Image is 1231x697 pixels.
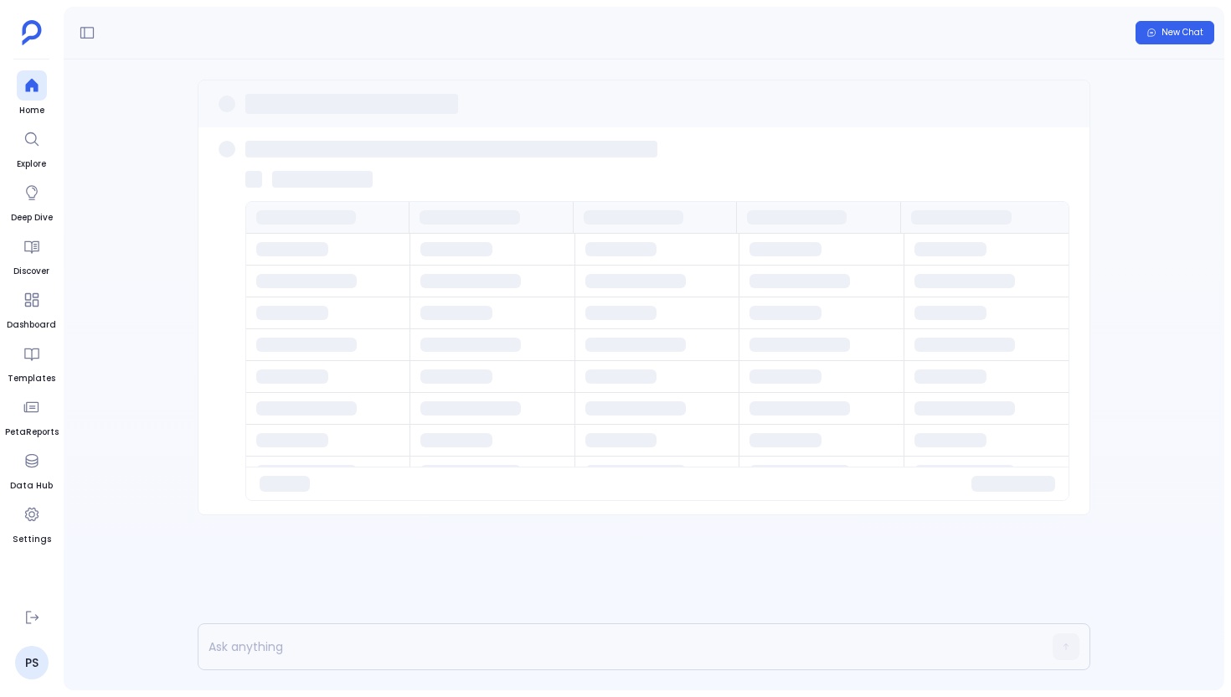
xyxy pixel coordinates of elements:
img: petavue logo [22,20,42,45]
span: Templates [8,372,55,385]
span: PetaReports [5,426,59,439]
span: Discover [13,265,49,278]
span: Dashboard [7,318,56,332]
span: Home [17,104,47,117]
span: Data Hub [10,479,53,493]
span: New Chat [1161,27,1203,39]
a: Data Hub [10,446,53,493]
a: PetaReports [5,392,59,439]
span: Settings [13,533,51,546]
button: New Chat [1136,21,1214,44]
a: Discover [13,231,49,278]
a: Settings [13,499,51,546]
a: PS [15,646,49,679]
span: Explore [17,157,47,171]
a: Deep Dive [11,178,53,225]
a: Explore [17,124,47,171]
a: Templates [8,338,55,385]
span: Deep Dive [11,211,53,225]
a: Home [17,70,47,117]
a: Dashboard [7,285,56,332]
